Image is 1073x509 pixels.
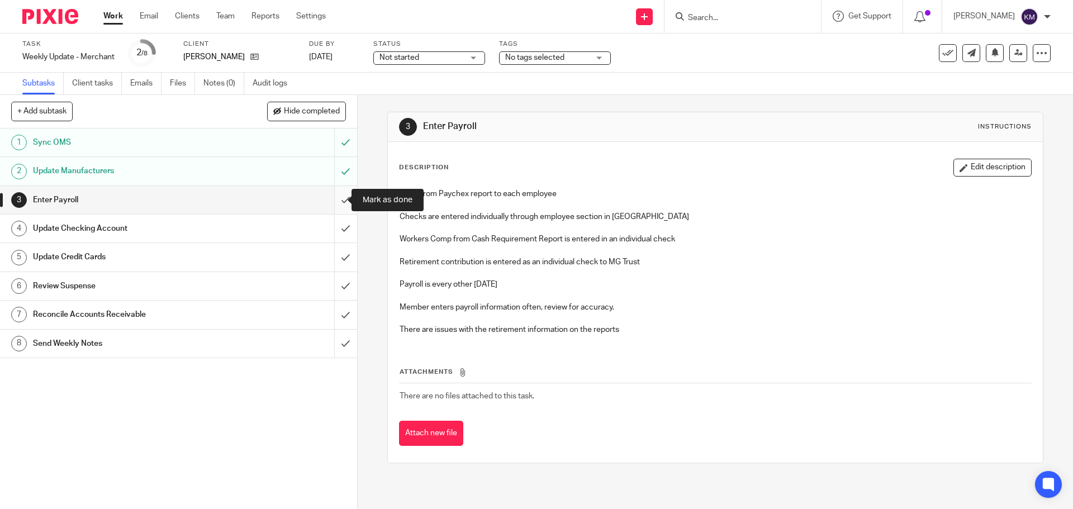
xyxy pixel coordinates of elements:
label: Due by [309,40,359,49]
a: Email [140,11,158,22]
span: Hide completed [284,107,340,116]
div: 1 [11,135,27,150]
div: 2 [11,164,27,179]
div: 8 [11,336,27,351]
div: Instructions [978,122,1032,131]
a: Clients [175,11,200,22]
label: Client [183,40,295,49]
span: No tags selected [505,54,564,61]
p: There are issues with the retirement information on the reports [400,324,1031,335]
a: Audit logs [253,73,296,94]
label: Task [22,40,115,49]
div: Weekly Update - Merchant [22,51,115,63]
a: Team [216,11,235,22]
h1: Review Suspense [33,278,226,294]
span: There are no files attached to this task. [400,392,534,400]
a: Notes (0) [203,73,244,94]
span: Not started [379,54,419,61]
h1: Reconcile Accounts Receivable [33,306,226,323]
a: Emails [130,73,162,94]
h1: Sync OMS [33,134,226,151]
a: Settings [296,11,326,22]
h1: Enter Payroll [33,192,226,208]
p: Checks are entered individually through employee section in [GEOGRAPHIC_DATA] [400,211,1031,222]
span: Attachments [400,369,453,375]
p: Workers Comp from Cash Requirement Report is entered in an individual check [400,234,1031,245]
div: 5 [11,250,27,265]
h1: Update Manufacturers [33,163,226,179]
label: Status [373,40,485,49]
button: Attach new file [399,421,463,446]
a: Subtasks [22,73,64,94]
div: 4 [11,221,27,236]
div: 2 [136,46,148,59]
p: Retirement contribution is entered as an individual check to MG Trust [400,256,1031,268]
button: Hide completed [267,102,346,121]
div: 3 [399,118,417,136]
div: 7 [11,307,27,322]
div: 3 [11,192,27,208]
label: Tags [499,40,611,49]
a: Work [103,11,123,22]
h1: Enter Payroll [423,121,739,132]
img: svg%3E [1020,8,1038,26]
p: Enter from Paychex report to each employee [400,188,1031,199]
span: Get Support [848,12,891,20]
span: [DATE] [309,53,333,61]
h1: Send Weekly Notes [33,335,226,352]
p: Payroll is every other [DATE] [400,279,1031,290]
a: Reports [251,11,279,22]
p: [PERSON_NAME] [183,51,245,63]
a: Files [170,73,195,94]
button: Edit description [953,159,1032,177]
a: Client tasks [72,73,122,94]
img: Pixie [22,9,78,24]
div: 6 [11,278,27,294]
button: + Add subtask [11,102,73,121]
small: /8 [141,50,148,56]
p: [PERSON_NAME] [953,11,1015,22]
p: Member enters payroll information often, review for accuracy. [400,302,1031,313]
input: Search [687,13,787,23]
h1: Update Checking Account [33,220,226,237]
p: Description [399,163,449,172]
h1: Update Credit Cards [33,249,226,265]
